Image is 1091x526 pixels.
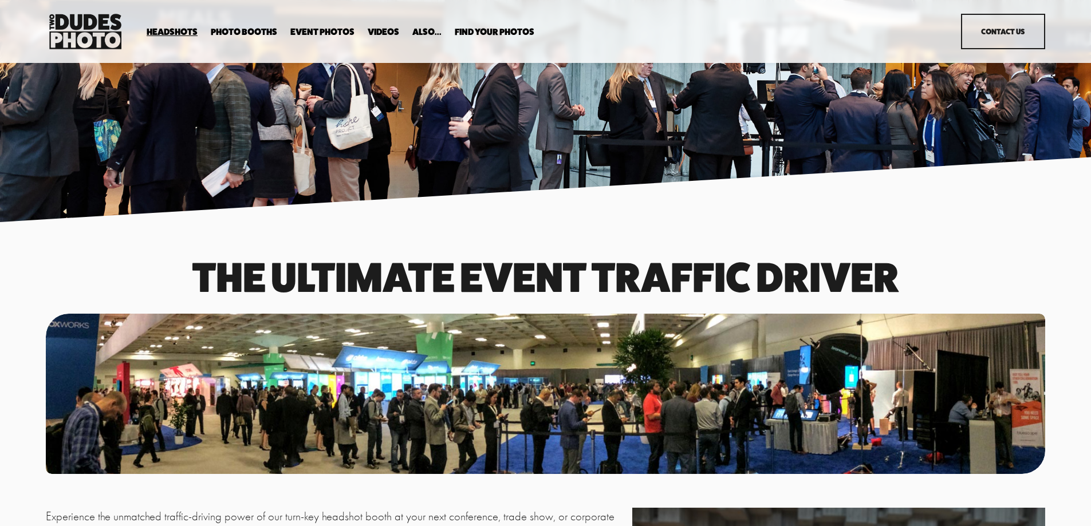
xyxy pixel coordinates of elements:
a: Contact Us [961,14,1045,49]
span: Photo Booths [211,27,277,37]
a: folder dropdown [211,27,277,38]
img: Two Dudes Photo | Headshots, Portraits &amp; Photo Booths [46,11,125,52]
a: Videos [368,27,399,38]
a: folder dropdown [455,27,534,38]
h1: The Ultimate event traffic driver [46,258,1045,296]
a: folder dropdown [147,27,198,38]
span: Find Your Photos [455,27,534,37]
a: Event Photos [290,27,355,38]
span: Headshots [147,27,198,37]
a: folder dropdown [412,27,442,38]
span: Also... [412,27,442,37]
